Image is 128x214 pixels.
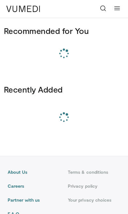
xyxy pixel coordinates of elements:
a: Privacy policy [68,183,120,189]
img: VuMedi Logo [6,6,40,12]
a: Partner with us [8,197,60,203]
a: Your privacy choices [68,197,120,203]
a: Careers [8,183,60,189]
a: About Us [8,169,60,175]
h3: Recently Added [4,84,124,94]
h3: Recommended for You [4,26,124,36]
a: Terms & conditions [68,169,120,175]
